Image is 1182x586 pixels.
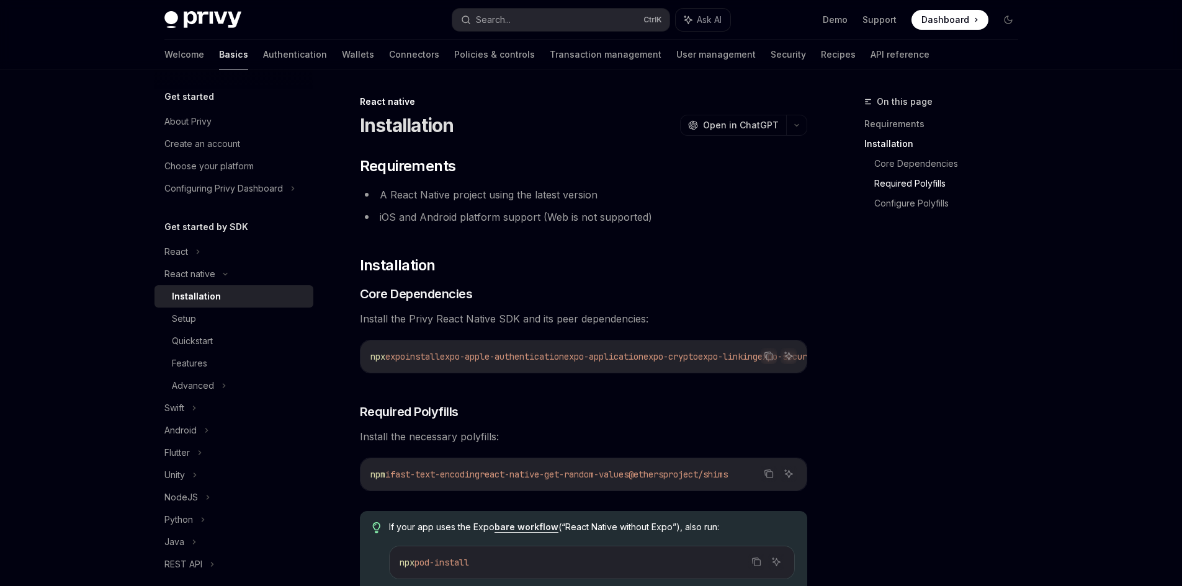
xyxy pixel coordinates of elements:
button: Copy the contents from the code block [761,466,777,482]
span: react-native-get-random-values [480,469,629,480]
span: i [385,469,390,480]
div: Configuring Privy Dashboard [164,181,283,196]
a: User management [676,40,756,69]
div: Flutter [164,445,190,460]
div: Android [164,423,197,438]
a: Wallets [342,40,374,69]
a: Features [154,352,313,375]
h5: Get started [164,89,214,104]
span: expo-linking [698,351,758,362]
a: Recipes [821,40,856,69]
a: Demo [823,14,848,26]
a: Transaction management [550,40,661,69]
span: Ctrl K [643,15,662,25]
span: npx [400,557,414,568]
a: API reference [871,40,929,69]
div: NodeJS [164,490,198,505]
span: install [405,351,440,362]
div: Setup [172,311,196,326]
a: Choose your platform [154,155,313,177]
span: expo-apple-authentication [440,351,564,362]
button: Ask AI [768,554,784,570]
li: iOS and Android platform support (Web is not supported) [360,208,807,226]
span: expo [385,351,405,362]
a: Policies & controls [454,40,535,69]
a: About Privy [154,110,313,133]
span: @ethersproject/shims [629,469,728,480]
img: dark logo [164,11,241,29]
a: Authentication [263,40,327,69]
div: About Privy [164,114,212,129]
button: Copy the contents from the code block [761,348,777,364]
div: Installation [172,289,221,304]
div: React native [360,95,807,108]
span: expo-secure-store [758,351,842,362]
span: npx [370,351,385,362]
div: Features [172,356,207,371]
span: If your app uses the Expo (“React Native without Expo”), also run: [389,521,794,533]
a: Quickstart [154,330,313,352]
a: Required Polyfills [874,174,1028,193]
div: Quickstart [172,334,213,348]
a: Requirements [864,114,1028,134]
div: REST API [164,557,202,572]
span: Dashboard [921,14,969,26]
div: Unity [164,468,185,482]
a: Welcome [164,40,204,69]
a: Configure Polyfills [874,193,1028,213]
span: Required Polyfills [360,403,459,420]
button: Copy the contents from the code block [748,554,764,570]
span: expo-application [564,351,643,362]
a: Create an account [154,133,313,155]
span: On this page [877,94,933,109]
button: Search...CtrlK [452,9,669,31]
div: Choose your platform [164,159,254,174]
button: Ask AI [676,9,730,31]
div: Advanced [172,378,214,393]
span: Install the necessary polyfills: [360,428,807,445]
div: Create an account [164,136,240,151]
a: Security [771,40,806,69]
span: expo-crypto [643,351,698,362]
button: Open in ChatGPT [680,115,786,136]
div: Swift [164,401,184,415]
h1: Installation [360,114,454,136]
div: React native [164,267,215,282]
span: npm [370,469,385,480]
a: Installation [154,285,313,308]
a: Installation [864,134,1028,154]
button: Ask AI [781,348,797,364]
a: Setup [154,308,313,330]
span: Installation [360,255,436,275]
span: Requirements [360,156,456,176]
button: Toggle dark mode [998,10,1018,30]
a: Core Dependencies [874,154,1028,174]
a: Dashboard [911,10,988,30]
span: Install the Privy React Native SDK and its peer dependencies: [360,310,807,327]
svg: Tip [372,522,381,533]
a: Support [862,14,897,26]
span: Open in ChatGPT [703,119,779,131]
div: Python [164,512,193,527]
button: Ask AI [781,466,797,482]
div: React [164,244,188,259]
div: Java [164,535,184,549]
span: Ask AI [697,14,722,26]
span: fast-text-encoding [390,469,480,480]
a: Connectors [389,40,439,69]
span: pod-install [414,557,469,568]
a: bare workflow [495,522,558,533]
h5: Get started by SDK [164,220,248,234]
li: A React Native project using the latest version [360,186,807,203]
a: Basics [219,40,248,69]
div: Search... [476,12,511,27]
span: Core Dependencies [360,285,473,303]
